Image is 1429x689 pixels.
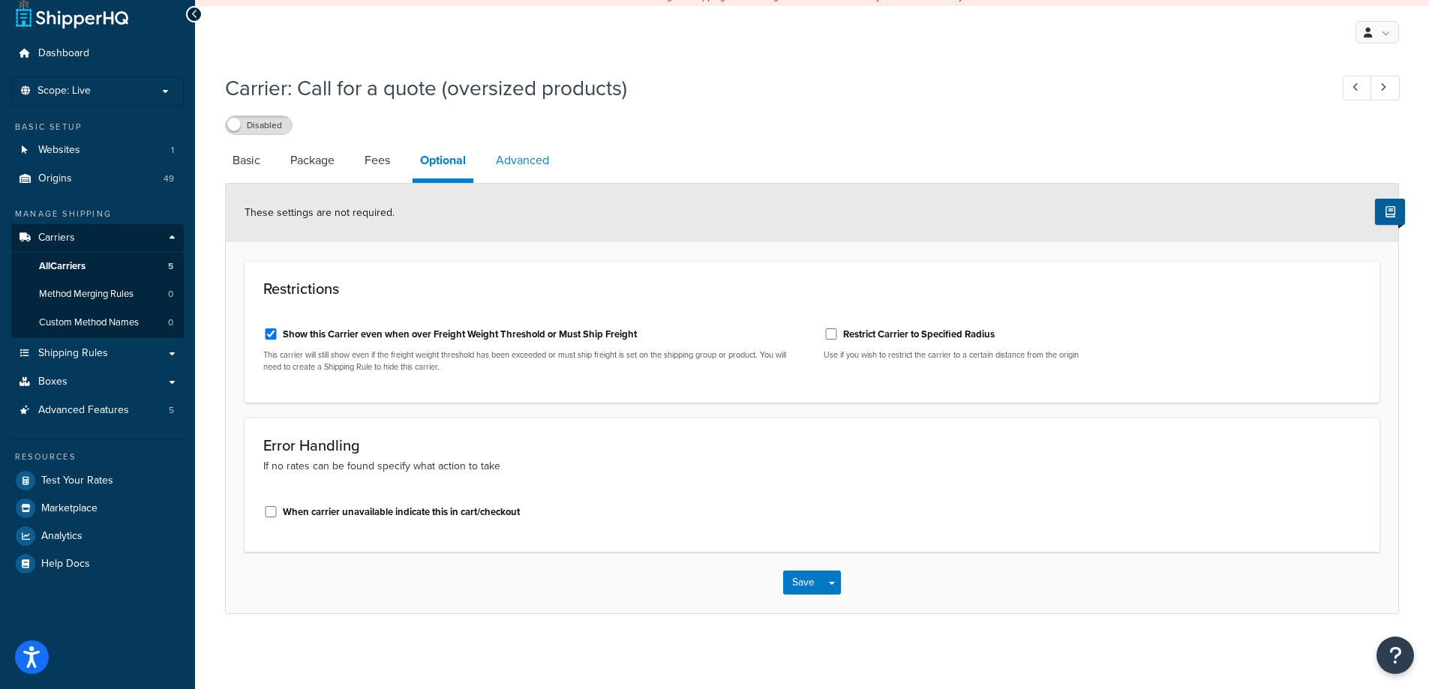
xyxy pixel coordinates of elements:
a: Next Record [1370,76,1400,100]
span: Boxes [38,376,68,388]
span: 1 [171,144,174,157]
span: These settings are not required. [245,205,395,220]
a: Package [283,142,342,178]
span: 5 [168,260,173,273]
div: Manage Shipping [11,208,184,220]
p: Use if you wish to restrict the carrier to a certain distance from the origin [824,349,1361,361]
a: Advanced [488,142,557,178]
span: 0 [168,288,173,301]
li: Origins [11,165,184,193]
span: Scope: Live [38,85,91,97]
span: Analytics [41,530,83,543]
a: Marketplace [11,495,184,522]
label: Restrict Carrier to Specified Radius [843,328,995,341]
p: This carrier will still show even if the freight weight threshold has been exceeded or must ship ... [263,349,801,373]
h1: Carrier: Call for a quote (oversized products) [225,73,1315,103]
span: Test Your Rates [41,475,113,487]
span: Shipping Rules [38,347,108,360]
a: Fees [357,142,398,178]
h3: Restrictions [263,280,1361,297]
a: Method Merging Rules0 [11,280,184,308]
span: 0 [168,316,173,329]
label: Disabled [226,116,292,134]
button: Save [783,571,824,595]
span: 49 [164,172,174,185]
li: Custom Method Names [11,309,184,337]
span: Origins [38,172,72,185]
label: When carrier unavailable indicate this in cart/checkout [283,505,520,519]
div: Basic Setup [11,121,184,133]
a: Previous Record [1343,76,1372,100]
li: Advanced Features [11,397,184,424]
li: Websites [11,136,184,164]
a: Origins49 [11,165,184,193]
span: Carriers [38,232,75,244]
span: Method Merging Rules [39,288,134,301]
span: Marketplace [41,502,98,515]
li: Method Merging Rules [11,280,184,308]
a: Help Docs [11,550,184,577]
h3: Error Handling [263,437,1361,454]
button: Open Resource Center [1376,637,1414,674]
span: Websites [38,144,80,157]
a: Basic [225,142,268,178]
a: Optional [413,142,473,183]
a: Websites1 [11,136,184,164]
a: Test Your Rates [11,467,184,494]
a: Dashboard [11,40,184,67]
a: Boxes [11,368,184,396]
a: Carriers [11,224,184,252]
a: Shipping Rules [11,340,184,367]
span: All Carriers [39,260,86,273]
button: Show Help Docs [1375,199,1405,225]
a: Analytics [11,523,184,550]
a: AllCarriers5 [11,253,184,280]
span: Help Docs [41,558,90,571]
span: Custom Method Names [39,316,139,329]
div: Resources [11,451,184,463]
p: If no rates can be found specify what action to take [263,458,1361,475]
a: Custom Method Names0 [11,309,184,337]
span: Advanced Features [38,404,129,417]
span: Dashboard [38,47,89,60]
span: 5 [169,404,174,417]
li: Carriers [11,224,184,338]
a: Advanced Features5 [11,397,184,424]
label: Show this Carrier even when over Freight Weight Threshold or Must Ship Freight [283,328,637,341]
